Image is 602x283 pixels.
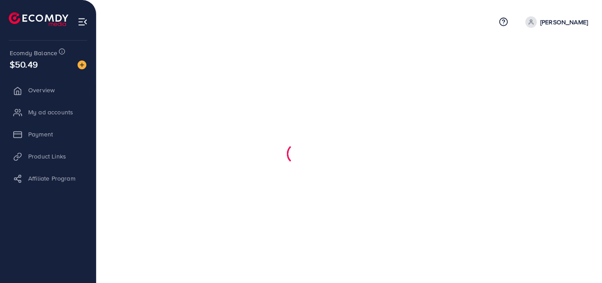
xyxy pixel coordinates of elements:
[10,58,38,71] span: $50.49
[78,17,88,27] img: menu
[540,17,588,27] p: [PERSON_NAME]
[522,16,588,28] a: [PERSON_NAME]
[78,60,86,69] img: image
[10,49,57,57] span: Ecomdy Balance
[9,12,68,26] img: logo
